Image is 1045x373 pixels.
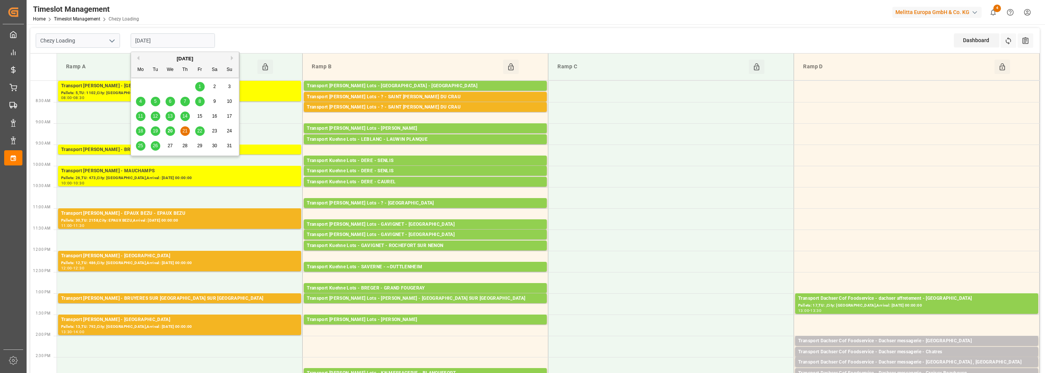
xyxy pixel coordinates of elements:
[307,242,544,250] div: Transport Kuehne Lots - GAVIGNET - ROCHEFORT SUR NENON
[33,162,51,167] span: 10:00 AM
[154,99,157,104] span: 5
[307,82,544,90] div: Transport [PERSON_NAME] Lots - [GEOGRAPHIC_DATA] - [GEOGRAPHIC_DATA]
[231,56,235,60] button: Next Month
[61,260,298,266] div: Pallets: 12,TU: 486,City: [GEOGRAPHIC_DATA],Arrival: [DATE] 00:00:00
[1002,4,1019,21] button: Help Center
[54,16,100,22] a: Timeslot Management
[307,93,544,101] div: Transport [PERSON_NAME] Lots - ? - SAINT [PERSON_NAME] DU CRAU
[307,207,544,214] div: Pallets: 21,TU: 1140,City: MAUCHAMPS,Arrival: [DATE] 00:00:00
[73,330,84,334] div: 14:00
[72,330,73,334] div: -
[61,330,72,334] div: 13:30
[993,5,1001,12] span: 4
[228,84,231,89] span: 3
[307,263,544,271] div: Transport Kuehne Lots - SAVERNE - ~DUTTLENHEIM
[307,90,544,96] div: Pallets: 1,TU: 352,City: [GEOGRAPHIC_DATA],Arrival: [DATE] 00:00:00
[307,316,544,324] div: Transport [PERSON_NAME] Lots - [PERSON_NAME]
[36,332,51,337] span: 2:00 PM
[225,112,234,121] div: Choose Sunday, August 17th, 2025
[985,4,1002,21] button: show 4 new notifications
[210,65,219,75] div: Sa
[63,60,257,74] div: Ramp A
[307,165,544,171] div: Pallets: 1,TU: 922,City: [GEOGRAPHIC_DATA],Arrival: [DATE] 00:00:00
[182,128,187,134] span: 21
[798,345,1035,351] div: Pallets: 2,TU: 29,City: [GEOGRAPHIC_DATA],Arrival: [DATE] 00:00:00
[307,175,544,181] div: Pallets: ,TU: 482,City: [GEOGRAPHIC_DATA],Arrival: [DATE] 00:00:00
[167,128,172,134] span: 20
[307,292,544,299] div: Pallets: 2,TU: 6,City: [GEOGRAPHIC_DATA],Arrival: [DATE] 00:00:00
[307,125,544,132] div: Transport [PERSON_NAME] Lots - [PERSON_NAME]
[61,252,298,260] div: Transport [PERSON_NAME] - [GEOGRAPHIC_DATA]
[72,96,73,99] div: -
[33,226,51,230] span: 11:30 AM
[138,143,143,148] span: 25
[212,113,217,119] span: 16
[182,113,187,119] span: 14
[180,126,190,136] div: Choose Thursday, August 21st, 2025
[61,324,298,330] div: Pallets: 13,TU: 792,City: [GEOGRAPHIC_DATA],Arrival: [DATE] 00:00:00
[195,65,205,75] div: Fr
[106,35,117,47] button: open menu
[36,120,51,124] span: 9:00 AM
[800,60,994,74] div: Ramp D
[166,112,175,121] div: Choose Wednesday, August 13th, 2025
[166,126,175,136] div: Choose Wednesday, August 20th, 2025
[36,354,51,358] span: 2:30 PM
[167,143,172,148] span: 27
[166,97,175,106] div: Choose Wednesday, August 6th, 2025
[307,178,544,186] div: Transport Kuehne Lots - DERE - CAUREL
[213,99,216,104] span: 9
[136,65,145,75] div: Mo
[36,290,51,294] span: 1:00 PM
[151,65,160,75] div: Tu
[61,82,298,90] div: Transport [PERSON_NAME] - [GEOGRAPHIC_DATA]
[136,97,145,106] div: Choose Monday, August 4th, 2025
[798,337,1035,345] div: Transport Dachser Cof Foodservice - Dachser messagerie - [GEOGRAPHIC_DATA]
[73,181,84,185] div: 10:30
[212,128,217,134] span: 23
[199,99,201,104] span: 8
[33,184,51,188] span: 10:30 AM
[138,113,143,119] span: 11
[139,99,142,104] span: 4
[199,84,201,89] span: 1
[197,128,202,134] span: 22
[798,309,809,312] div: 13:00
[61,146,298,154] div: Transport [PERSON_NAME] - BRETIGNY SUR ORGE - BRETIGNY SUR ORGE
[72,181,73,185] div: -
[227,113,232,119] span: 17
[798,295,1035,302] div: Transport Dachser Cof Foodservice - dachser affretement - [GEOGRAPHIC_DATA]
[195,97,205,106] div: Choose Friday, August 8th, 2025
[61,224,72,227] div: 11:00
[307,231,544,239] div: Transport [PERSON_NAME] Lots - GAVIGNET - [GEOGRAPHIC_DATA]
[73,266,84,270] div: 12:30
[61,316,298,324] div: Transport [PERSON_NAME] - [GEOGRAPHIC_DATA]
[61,167,298,175] div: Transport [PERSON_NAME] - MAUCHAMPS
[61,210,298,217] div: Transport [PERSON_NAME] - EPAUX BEZU - EPAUX BEZU
[307,324,544,330] div: Pallets: 1,TU: ,City: CARQUEFOU,Arrival: [DATE] 00:00:00
[61,217,298,224] div: Pallets: 30,TU: 2158,City: EPAUX BEZU,Arrival: [DATE] 00:00:00
[136,141,145,151] div: Choose Monday, August 25th, 2025
[307,228,544,235] div: Pallets: 1,TU: 54,City: [GEOGRAPHIC_DATA],Arrival: [DATE] 00:00:00
[809,309,810,312] div: -
[151,112,160,121] div: Choose Tuesday, August 12th, 2025
[307,302,544,309] div: Pallets: 1,TU: 5,City: [GEOGRAPHIC_DATA],Arrival: [DATE] 00:00:00
[61,181,72,185] div: 10:00
[197,143,202,148] span: 29
[33,3,139,15] div: Timeslot Management
[227,143,232,148] span: 31
[798,356,1035,362] div: Pallets: ,TU: 190,City: [GEOGRAPHIC_DATA],Arrival: [DATE] 00:00:00
[197,113,202,119] span: 15
[61,295,298,302] div: Transport [PERSON_NAME] - BRUYERES SUR [GEOGRAPHIC_DATA] SUR [GEOGRAPHIC_DATA]
[61,175,298,181] div: Pallets: 26,TU: 473,City: [GEOGRAPHIC_DATA],Arrival: [DATE] 00:00:00
[36,311,51,315] span: 1:30 PM
[307,132,544,139] div: Pallets: 4,TU: 128,City: [GEOGRAPHIC_DATA],Arrival: [DATE] 00:00:00
[138,128,143,134] span: 18
[180,141,190,151] div: Choose Thursday, August 28th, 2025
[554,60,749,74] div: Ramp C
[61,96,72,99] div: 08:00
[151,126,160,136] div: Choose Tuesday, August 19th, 2025
[210,112,219,121] div: Choose Saturday, August 16th, 2025
[892,5,985,19] button: Melitta Europa GmbH & Co. KG
[307,186,544,192] div: Pallets: 5,TU: 40,City: [GEOGRAPHIC_DATA],Arrival: [DATE] 00:00:00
